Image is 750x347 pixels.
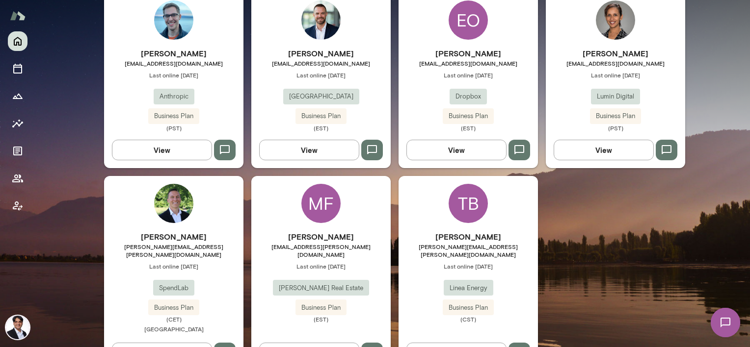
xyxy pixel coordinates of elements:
span: Last online [DATE] [399,262,538,270]
span: SpendLab [153,283,194,293]
button: Insights [8,114,27,133]
span: Lumin Digital [591,92,640,101]
span: [PERSON_NAME][EMAIL_ADDRESS][PERSON_NAME][DOMAIN_NAME] [104,243,243,258]
span: Last online [DATE] [399,71,538,79]
span: [EMAIL_ADDRESS][DOMAIN_NAME] [104,59,243,67]
span: Business Plan [443,303,494,313]
span: (EST) [399,124,538,132]
span: [PERSON_NAME] Real Estate [273,283,369,293]
button: Client app [8,196,27,216]
button: View [406,140,507,160]
span: [EMAIL_ADDRESS][DOMAIN_NAME] [546,59,685,67]
img: Eric Stoltz [154,0,193,40]
span: Last online [DATE] [104,262,243,270]
span: [PERSON_NAME][EMAIL_ADDRESS][PERSON_NAME][DOMAIN_NAME] [399,243,538,258]
span: [EMAIL_ADDRESS][PERSON_NAME][DOMAIN_NAME] [251,243,391,258]
button: View [259,140,359,160]
span: Business Plan [148,111,199,121]
img: Raj Manghani [6,316,29,339]
button: Home [8,31,27,51]
span: [EMAIL_ADDRESS][DOMAIN_NAME] [399,59,538,67]
h6: [PERSON_NAME] [399,231,538,243]
h6: [PERSON_NAME] [104,231,243,243]
span: [GEOGRAPHIC_DATA] [144,325,204,332]
span: (CST) [399,315,538,323]
img: Lavanya Rajan [596,0,635,40]
span: Last online [DATE] [251,262,391,270]
span: [GEOGRAPHIC_DATA] [283,92,359,101]
span: (EST) [251,124,391,132]
span: Last online [DATE] [251,71,391,79]
button: Sessions [8,59,27,78]
button: View [112,140,212,160]
span: Last online [DATE] [104,71,243,79]
h6: [PERSON_NAME] [104,48,243,59]
span: Business Plan [148,303,199,313]
span: Last online [DATE] [546,71,685,79]
img: Joshua Demers [301,0,341,40]
span: Dropbox [450,92,487,101]
img: Mento [10,6,26,25]
div: EO [449,0,488,40]
span: (EST) [251,315,391,323]
span: Business Plan [295,303,347,313]
div: MF [301,184,341,223]
button: Growth Plan [8,86,27,106]
span: Linea Energy [444,283,493,293]
span: (CET) [104,315,243,323]
span: Business Plan [443,111,494,121]
h6: [PERSON_NAME] [546,48,685,59]
span: [EMAIL_ADDRESS][DOMAIN_NAME] [251,59,391,67]
span: (PST) [104,124,243,132]
span: Business Plan [295,111,347,121]
h6: [PERSON_NAME] [251,48,391,59]
div: TB [449,184,488,223]
button: View [554,140,654,160]
button: Documents [8,141,27,161]
span: Business Plan [590,111,641,121]
button: Members [8,169,27,188]
img: Stefan Berentsen [154,184,193,223]
h6: [PERSON_NAME] [399,48,538,59]
span: Anthropic [154,92,194,101]
span: (PST) [546,124,685,132]
h6: [PERSON_NAME] [251,231,391,243]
